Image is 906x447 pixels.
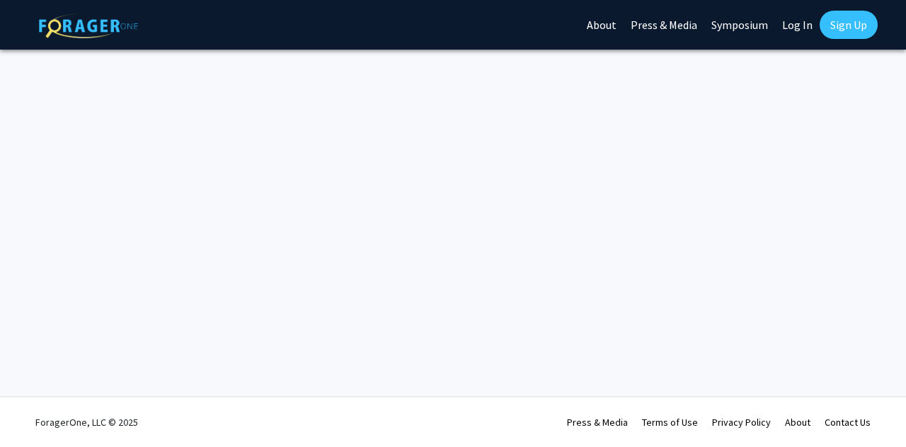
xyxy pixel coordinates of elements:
a: Privacy Policy [712,416,771,429]
a: About [785,416,810,429]
a: Sign Up [820,11,878,39]
a: Contact Us [825,416,871,429]
a: Press & Media [567,416,628,429]
img: ForagerOne Logo [39,13,138,38]
a: Terms of Use [642,416,698,429]
div: ForagerOne, LLC © 2025 [35,397,138,447]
